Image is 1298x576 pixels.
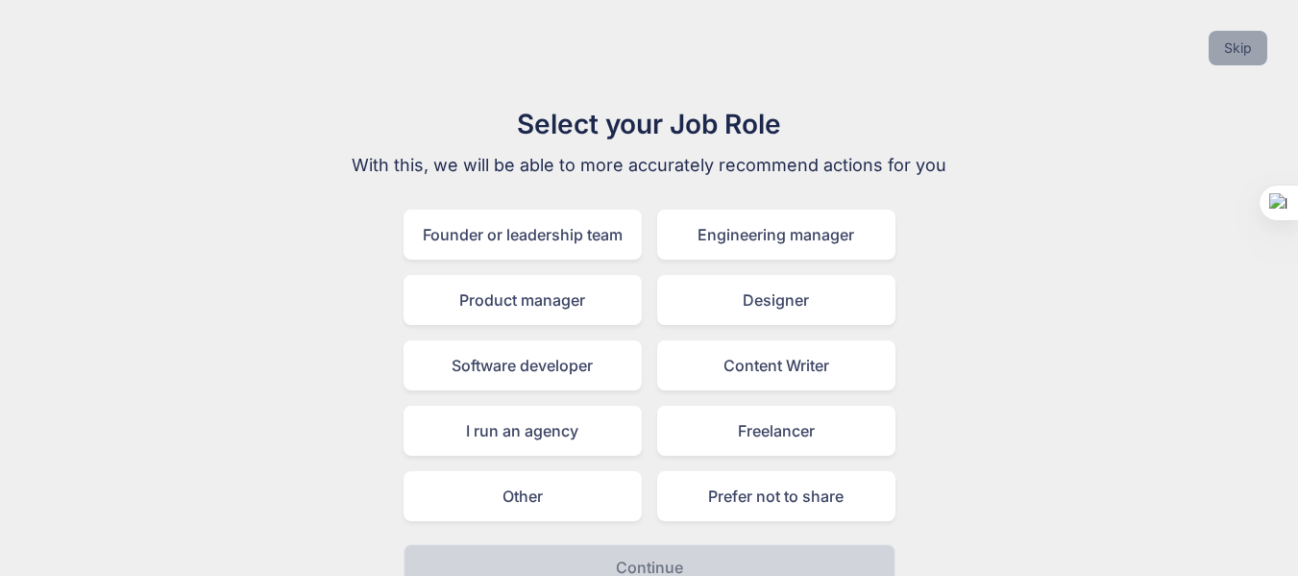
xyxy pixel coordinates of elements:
[327,152,972,179] p: With this, we will be able to more accurately recommend actions for you
[657,340,895,390] div: Content Writer
[327,104,972,144] h1: Select your Job Role
[657,210,895,260] div: Engineering manager
[657,406,895,456] div: Freelancer
[404,340,642,390] div: Software developer
[404,471,642,521] div: Other
[404,406,642,456] div: I run an agency
[657,471,895,521] div: Prefer not to share
[1209,31,1267,65] button: Skip
[404,210,642,260] div: Founder or leadership team
[657,275,895,325] div: Designer
[404,275,642,325] div: Product manager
